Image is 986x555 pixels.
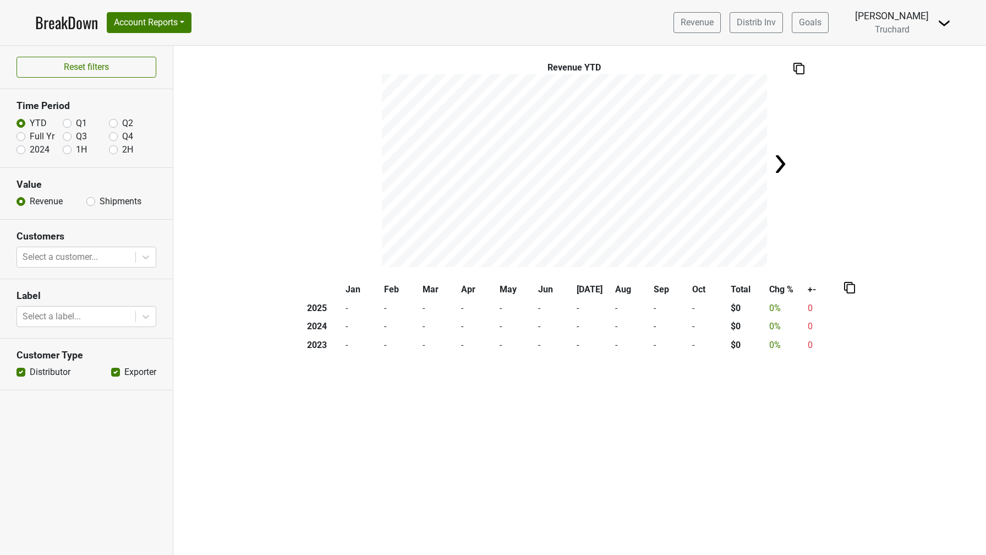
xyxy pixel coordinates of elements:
[343,299,382,318] td: -
[536,318,574,336] td: -
[767,299,806,318] td: 0 %
[690,336,728,355] td: -
[76,117,87,130] label: Q1
[107,12,191,33] button: Account Reports
[382,336,420,355] td: -
[30,195,63,208] label: Revenue
[124,366,156,379] label: Exporter
[574,299,613,318] td: -
[17,179,156,191] h3: Value
[728,336,767,355] th: $0
[806,280,844,299] th: +-
[767,336,806,355] td: 0 %
[497,318,536,336] td: -
[767,280,806,299] th: Chg %
[574,336,613,355] td: -
[844,282,855,293] img: Copy to clipboard
[305,299,343,318] th: 2025
[806,318,844,336] td: 0
[382,280,420,299] th: Feb
[420,299,459,318] td: -
[382,318,420,336] td: -
[574,318,613,336] td: -
[459,299,497,318] td: -
[613,336,651,355] td: -
[792,12,829,33] a: Goals
[382,61,767,74] div: Revenue YTD
[459,336,497,355] td: -
[728,318,767,336] th: $0
[122,130,133,143] label: Q4
[343,318,382,336] td: -
[806,299,844,318] td: 0
[651,336,690,355] td: -
[17,290,156,302] h3: Label
[76,130,87,143] label: Q3
[536,299,574,318] td: -
[651,318,690,336] td: -
[305,336,343,355] th: 2023
[651,299,690,318] td: -
[613,280,651,299] th: Aug
[17,231,156,242] h3: Customers
[382,299,420,318] td: -
[122,143,133,156] label: 2H
[497,299,536,318] td: -
[728,280,767,299] th: Total
[673,12,721,33] a: Revenue
[305,318,343,336] th: 2024
[30,117,47,130] label: YTD
[343,280,382,299] th: Jan
[690,318,728,336] td: -
[613,299,651,318] td: -
[690,280,728,299] th: Oct
[497,280,536,299] th: May
[35,11,98,34] a: BreakDown
[651,280,690,299] th: Sep
[30,366,70,379] label: Distributor
[17,100,156,112] h3: Time Period
[767,318,806,336] td: 0 %
[769,153,791,175] img: Arrow right
[30,143,50,156] label: 2024
[17,57,156,78] button: Reset filters
[613,318,651,336] td: -
[459,318,497,336] td: -
[122,117,133,130] label: Q2
[855,9,929,23] div: [PERSON_NAME]
[420,280,459,299] th: Mar
[806,336,844,355] td: 0
[100,195,141,208] label: Shipments
[30,130,54,143] label: Full Yr
[793,63,804,74] img: Copy to clipboard
[690,299,728,318] td: -
[728,299,767,318] th: $0
[420,318,459,336] td: -
[343,336,382,355] td: -
[574,280,613,299] th: [DATE]
[17,350,156,361] h3: Customer Type
[730,12,783,33] a: Distrib Inv
[536,336,574,355] td: -
[420,336,459,355] td: -
[497,336,536,355] td: -
[875,24,910,35] span: Truchard
[459,280,497,299] th: Apr
[536,280,574,299] th: Jun
[76,143,87,156] label: 1H
[938,17,951,30] img: Dropdown Menu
